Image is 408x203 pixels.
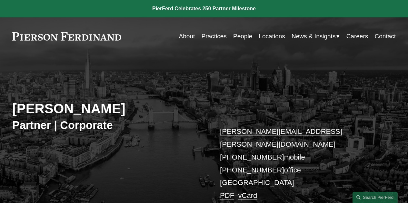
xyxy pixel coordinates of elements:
[238,191,257,199] a: vCard
[292,30,340,42] a: folder dropdown
[220,153,284,161] a: [PHONE_NUMBER]
[12,118,204,132] h3: Partner | Corporate
[292,31,335,42] span: News & Insights
[353,192,398,203] a: Search this site
[220,127,342,148] a: [PERSON_NAME][EMAIL_ADDRESS][PERSON_NAME][DOMAIN_NAME]
[346,30,368,42] a: Careers
[179,30,195,42] a: About
[259,30,285,42] a: Locations
[202,30,227,42] a: Practices
[375,30,396,42] a: Contact
[12,101,204,117] h2: [PERSON_NAME]
[233,30,252,42] a: People
[220,191,234,199] a: PDF
[220,125,380,202] p: mobile office [GEOGRAPHIC_DATA] –
[220,166,284,174] a: [PHONE_NUMBER]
